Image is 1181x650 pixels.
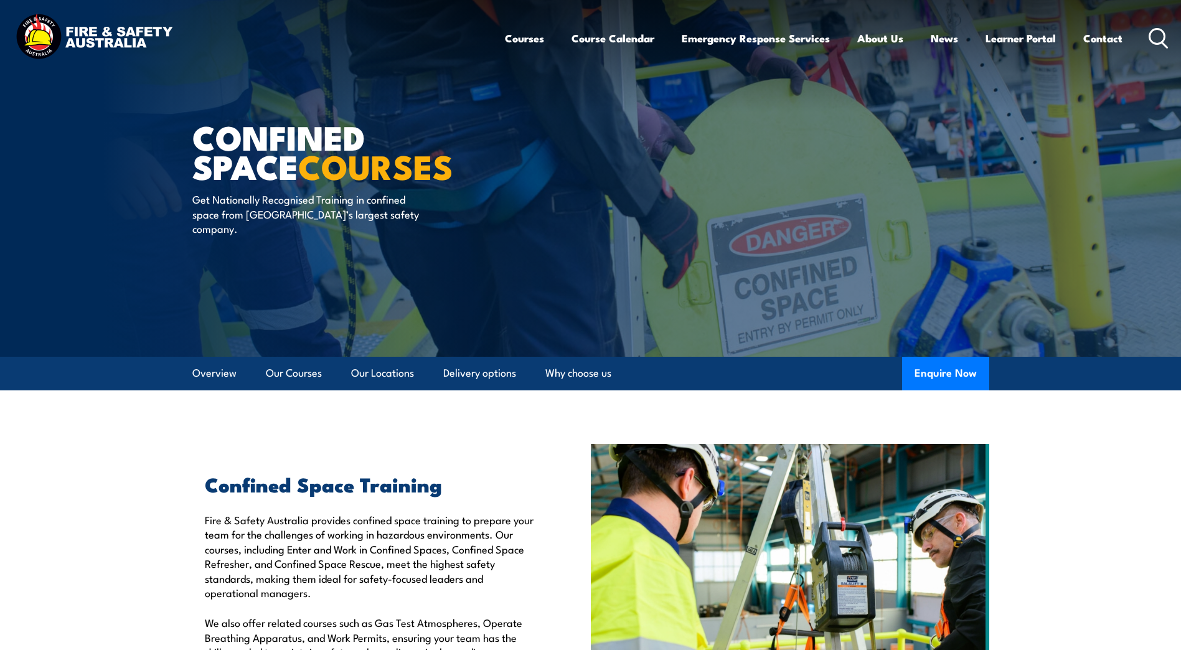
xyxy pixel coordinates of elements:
h1: Confined Space [192,122,500,180]
a: About Us [857,22,903,55]
a: Emergency Response Services [682,22,830,55]
a: News [931,22,958,55]
strong: COURSES [298,139,453,191]
h2: Confined Space Training [205,475,534,492]
p: Fire & Safety Australia provides confined space training to prepare your team for the challenges ... [205,512,534,600]
a: Our Locations [351,357,414,390]
a: Contact [1083,22,1122,55]
a: Overview [192,357,237,390]
p: Get Nationally Recognised Training in confined space from [GEOGRAPHIC_DATA]’s largest safety comp... [192,192,420,235]
a: Delivery options [443,357,516,390]
a: Learner Portal [986,22,1056,55]
a: Our Courses [266,357,322,390]
button: Enquire Now [902,357,989,390]
a: Why choose us [545,357,611,390]
a: Course Calendar [572,22,654,55]
a: Courses [505,22,544,55]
